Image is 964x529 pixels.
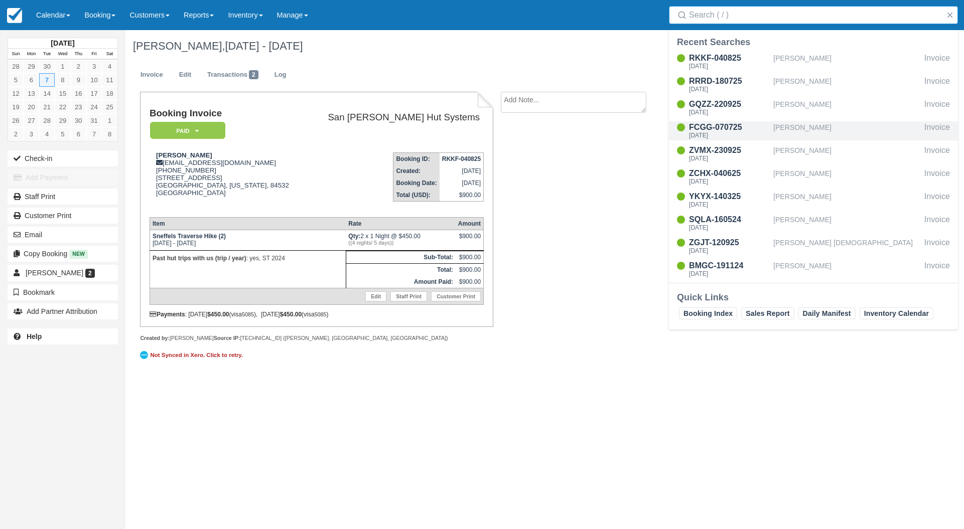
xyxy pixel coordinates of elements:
a: ZGJT-120925[DATE][PERSON_NAME] [DEMOGRAPHIC_DATA]Invoice [669,237,958,256]
a: YKYX-140325[DATE][PERSON_NAME]Invoice [669,191,958,210]
div: Invoice [924,98,950,117]
a: Daily Manifest [798,307,856,319]
h1: Booking Invoice [150,108,305,119]
strong: [DATE] [51,39,74,47]
div: FCGG-070725 [689,121,769,133]
th: Total (USD): [393,189,440,202]
a: 30 [39,60,55,73]
td: $900.00 [456,263,484,276]
div: : [DATE] (visa ), [DATE] (visa ) [150,311,484,318]
strong: Qty [348,233,360,240]
td: $900.00 [440,189,484,202]
th: Tue [39,49,55,60]
a: ZCHX-040625[DATE][PERSON_NAME]Invoice [669,167,958,187]
div: GQZZ-220925 [689,98,769,110]
div: [DATE] [689,202,769,208]
th: Amount [456,217,484,230]
span: [DATE] - [DATE] [225,40,303,52]
a: Customer Print [431,291,481,301]
div: [DATE] [689,63,769,69]
strong: Created by: [140,335,170,341]
a: BMGC-191124[DATE][PERSON_NAME]Invoice [669,260,958,279]
div: RRRD-180725 [689,75,769,87]
a: 25 [102,100,117,114]
a: Help [8,328,118,344]
strong: $450.00 [280,311,302,318]
a: 11 [102,73,117,87]
h1: [PERSON_NAME], [133,40,841,52]
a: ZVMX-230925[DATE][PERSON_NAME]Invoice [669,144,958,163]
button: Check-in [8,150,118,166]
div: Invoice [924,167,950,187]
th: Item [150,217,346,230]
th: Booking Date: [393,177,440,189]
td: [DATE] [440,165,484,177]
div: Invoice [924,237,950,256]
div: [PERSON_NAME] [773,214,920,233]
button: Email [8,227,118,243]
div: BMGC-191124 [689,260,769,272]
a: Inventory Calendar [860,307,933,319]
div: [DATE] [689,155,769,161]
span: [PERSON_NAME] [26,269,83,277]
div: Invoice [924,214,950,233]
th: Sun [8,49,24,60]
a: 6 [71,127,86,141]
img: checkfront-main-nav-mini-logo.png [7,8,22,23]
th: Amount Paid: [346,276,455,288]
td: [DATE] - [DATE] [150,230,346,250]
a: 31 [86,114,102,127]
a: 9 [71,73,86,87]
div: [EMAIL_ADDRESS][DOMAIN_NAME] [PHONE_NUMBER] [STREET_ADDRESS] [GEOGRAPHIC_DATA], [US_STATE], 84532... [150,151,305,209]
em: Paid [150,122,225,139]
a: 28 [8,60,24,73]
th: Fri [86,49,102,60]
a: 23 [71,100,86,114]
a: 5 [55,127,70,141]
strong: [PERSON_NAME] [156,151,212,159]
strong: Sneffels Traverse Hike (2) [153,233,226,240]
a: 13 [24,87,39,100]
div: [DATE] [689,225,769,231]
div: [PERSON_NAME] [773,52,920,71]
td: [DATE] [440,177,484,189]
a: 5 [8,73,24,87]
span: 2 [85,269,95,278]
a: 30 [71,114,86,127]
th: Total: [346,263,455,276]
a: 18 [102,87,117,100]
a: Edit [172,65,199,85]
a: 7 [39,73,55,87]
div: ZGJT-120925 [689,237,769,249]
a: Log [267,65,294,85]
div: [PERSON_NAME] [773,191,920,210]
div: Invoice [924,260,950,279]
th: Thu [71,49,86,60]
div: Invoice [924,52,950,71]
a: FCGG-070725[DATE][PERSON_NAME]Invoice [669,121,958,140]
div: [PERSON_NAME] [DEMOGRAPHIC_DATA] [773,237,920,256]
small: 5085 [242,311,254,317]
input: Search ( / ) [689,6,942,24]
small: 5085 [314,311,326,317]
div: Quick Links [677,291,950,303]
td: $900.00 [456,276,484,288]
div: Recent Searches [677,36,950,48]
a: 2 [8,127,24,141]
a: 7 [86,127,102,141]
em: ((4 nights/ 5 days)) [348,240,453,246]
a: Transactions2 [200,65,266,85]
div: $900.00 [458,233,481,248]
div: [DATE] [689,109,769,115]
a: 16 [71,87,86,100]
div: ZCHX-040625 [689,167,769,180]
b: Help [27,332,42,340]
button: Add Partner Attribution [8,303,118,319]
th: Wed [55,49,70,60]
button: Bookmark [8,284,118,300]
a: Edit [365,291,386,301]
div: [DATE] [689,132,769,138]
a: 19 [8,100,24,114]
div: [PERSON_NAME] [773,98,920,117]
div: [PERSON_NAME] [773,144,920,163]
